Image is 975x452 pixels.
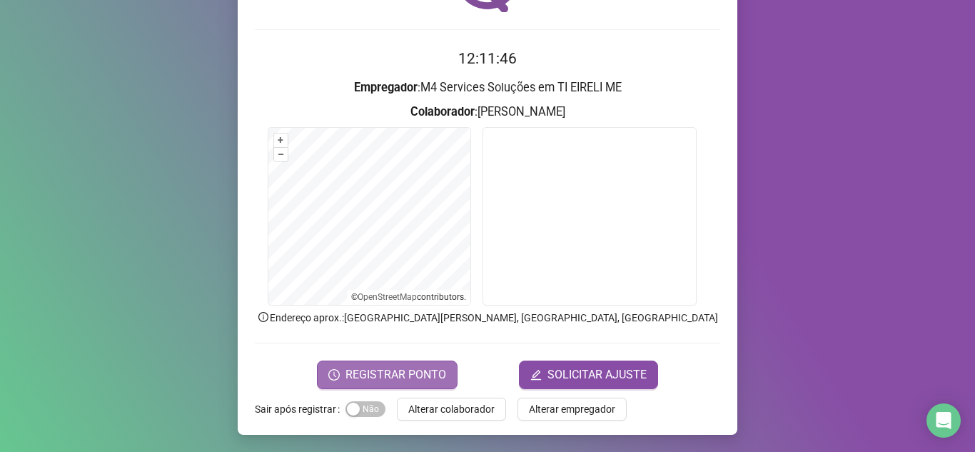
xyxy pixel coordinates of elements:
[255,310,720,326] p: Endereço aprox. : [GEOGRAPHIC_DATA][PERSON_NAME], [GEOGRAPHIC_DATA], [GEOGRAPHIC_DATA]
[274,134,288,147] button: +
[519,361,658,389] button: editSOLICITAR AJUSTE
[530,369,542,381] span: edit
[517,398,627,421] button: Alterar empregador
[397,398,506,421] button: Alterar colaborador
[358,292,417,302] a: OpenStreetMap
[255,398,345,421] label: Sair após registrar
[328,369,340,381] span: clock-circle
[547,366,647,383] span: SOLICITAR AJUSTE
[458,50,517,67] time: 12:11:46
[274,148,288,161] button: –
[529,401,615,417] span: Alterar empregador
[408,401,495,417] span: Alterar colaborador
[257,311,270,323] span: info-circle
[410,105,475,119] strong: Colaborador
[317,361,458,389] button: REGISTRAR PONTO
[926,403,961,438] div: Open Intercom Messenger
[345,366,446,383] span: REGISTRAR PONTO
[255,103,720,121] h3: : [PERSON_NAME]
[255,79,720,97] h3: : M4 Services Soluções em TI EIRELI ME
[354,81,418,94] strong: Empregador
[351,292,466,302] li: © contributors.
